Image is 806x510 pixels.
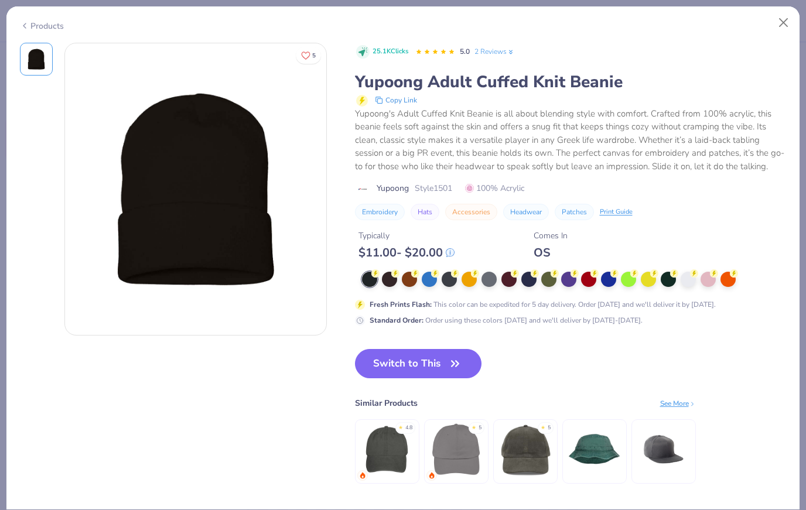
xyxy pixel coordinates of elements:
div: Yupoong Adult Cuffed Knit Beanie [355,71,787,93]
div: 5.0 Stars [415,43,455,61]
div: Similar Products [355,397,418,409]
button: Switch to This [355,349,482,378]
div: Order using these colors [DATE] and we'll deliver by [DATE]-[DATE]. [370,315,643,326]
div: Typically [358,230,455,242]
img: Adams Optimum Pigment Dyed-Cap [359,422,415,477]
img: Big Accessories Corduroy Cap [497,422,553,477]
div: 5 [548,424,551,432]
div: ★ [472,424,476,429]
div: 4.8 [405,424,412,432]
img: trending.gif [359,472,366,479]
div: OS [534,245,568,260]
button: Like [296,47,321,64]
button: Headwear [503,204,549,220]
img: trending.gif [428,472,435,479]
button: copy to clipboard [371,93,421,107]
a: 2 Reviews [474,46,515,57]
img: Front [65,59,326,320]
span: 5 [312,53,316,59]
img: Flexfit Adult Wool Blend Snapback Cap [636,422,691,477]
button: Accessories [445,204,497,220]
div: Products [20,20,64,32]
button: Embroidery [355,204,405,220]
span: 5.0 [460,47,470,56]
div: This color can be expedited for 5 day delivery. Order [DATE] and we'll deliver it by [DATE]. [370,299,716,310]
div: See More [660,398,696,409]
img: Front [22,45,50,73]
button: Patches [555,204,594,220]
img: brand logo [355,184,371,194]
img: Big Accessories 6-Panel Twill Unstructured Cap [428,422,484,477]
button: Hats [411,204,439,220]
div: $ 11.00 - $ 20.00 [358,245,455,260]
div: 5 [479,424,481,432]
div: ★ [398,424,403,429]
div: ★ [541,424,545,429]
strong: Fresh Prints Flash : [370,300,432,309]
span: 100% Acrylic [465,182,524,194]
span: 25.1K Clicks [373,47,408,57]
span: Yupoong [377,182,409,194]
div: Comes In [534,230,568,242]
img: Adams Vacationer Pigment Dyed Bucket Hat [566,422,622,477]
div: Print Guide [600,207,633,217]
div: Yupoong's Adult Cuffed Knit Beanie is all about blending style with comfort. Crafted from 100% ac... [355,107,787,173]
strong: Standard Order : [370,316,424,325]
button: Close [773,12,795,34]
span: Style 1501 [415,182,452,194]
